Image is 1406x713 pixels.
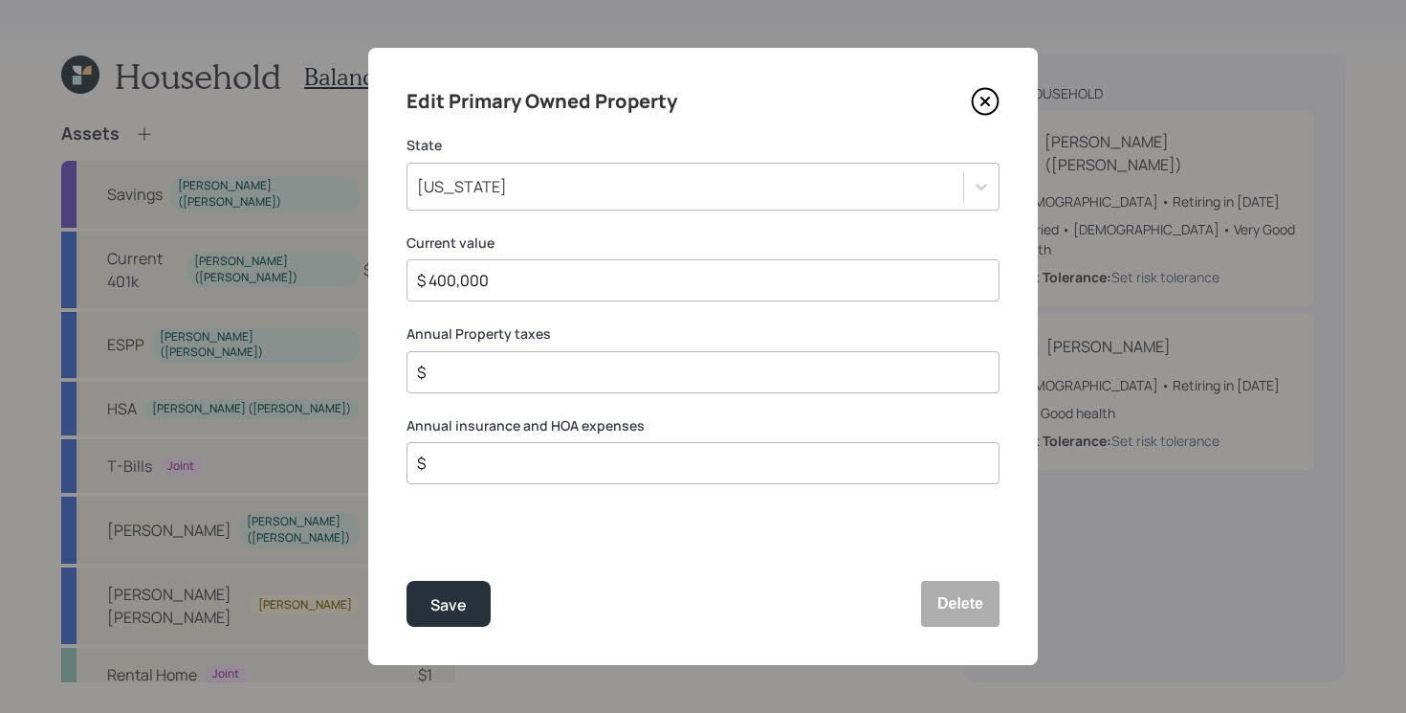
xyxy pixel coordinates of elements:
button: Save [406,581,491,627]
h4: Edit Primary Owned Property [406,86,677,117]
button: Delete [921,581,1000,627]
div: Save [430,592,467,618]
label: State [406,136,1000,155]
label: Annual insurance and HOA expenses [406,416,1000,435]
label: Annual Property taxes [406,324,1000,344]
label: Current value [406,234,1000,253]
div: [US_STATE] [417,176,507,197]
